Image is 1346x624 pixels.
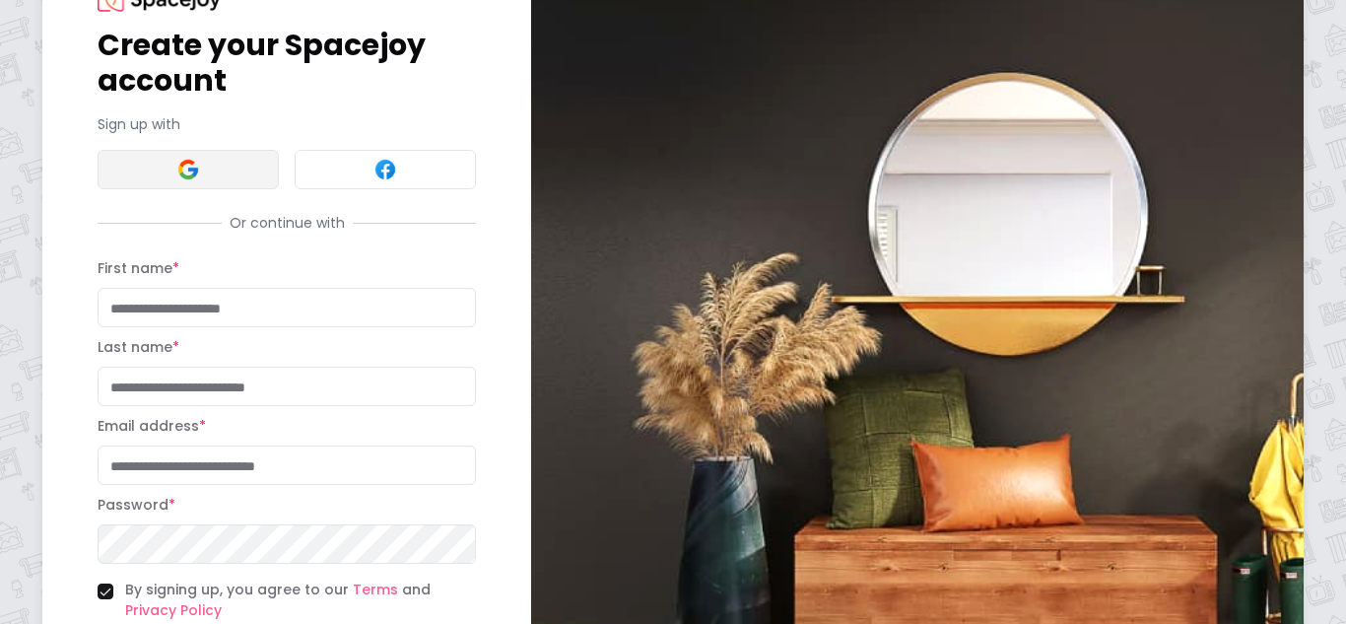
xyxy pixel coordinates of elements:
p: Sign up with [98,114,476,134]
label: Password [98,495,175,515]
img: Facebook signin [373,158,397,181]
span: Or continue with [222,213,353,233]
label: By signing up, you agree to our and [125,580,476,621]
label: Email address [98,416,206,436]
label: Last name [98,337,179,357]
img: Google signin [176,158,200,181]
a: Privacy Policy [125,600,222,620]
h1: Create your Spacejoy account [98,28,476,99]
a: Terms [353,580,398,599]
label: First name [98,258,179,278]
